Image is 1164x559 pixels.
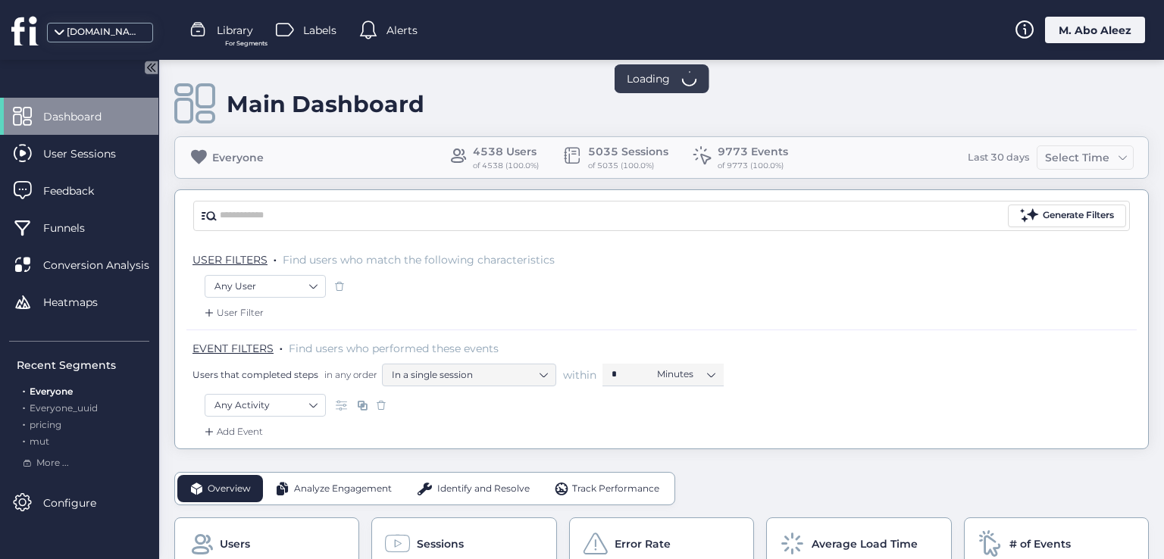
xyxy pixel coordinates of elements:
[217,22,253,39] span: Library
[303,22,336,39] span: Labels
[627,70,670,87] span: Loading
[23,416,25,430] span: .
[192,253,268,267] span: USER FILTERS
[67,25,142,39] div: [DOMAIN_NAME]
[192,368,318,381] span: Users that completed steps
[30,419,61,430] span: pricing
[43,294,120,311] span: Heatmaps
[657,363,715,386] nz-select-item: Minutes
[202,424,263,439] div: Add Event
[280,339,283,354] span: .
[30,402,98,414] span: Everyone_uuid
[30,386,73,397] span: Everyone
[43,220,108,236] span: Funnels
[17,357,149,373] div: Recent Segments
[1009,536,1071,552] span: # of Events
[43,495,119,511] span: Configure
[1043,208,1114,223] div: Generate Filters
[321,368,377,381] span: in any order
[615,536,671,552] span: Error Rate
[294,482,392,496] span: Analyze Engagement
[572,482,659,496] span: Track Performance
[23,383,25,397] span: .
[43,183,117,199] span: Feedback
[283,253,555,267] span: Find users who match the following characteristics
[192,342,274,355] span: EVENT FILTERS
[386,22,418,39] span: Alerts
[214,394,316,417] nz-select-item: Any Activity
[1008,205,1126,227] button: Generate Filters
[392,364,546,386] nz-select-item: In a single session
[23,399,25,414] span: .
[23,433,25,447] span: .
[220,536,250,552] span: Users
[202,305,264,320] div: User Filter
[812,536,918,552] span: Average Load Time
[225,39,268,48] span: For Segments
[227,90,424,118] div: Main Dashboard
[214,275,316,298] nz-select-item: Any User
[208,482,251,496] span: Overview
[289,342,499,355] span: Find users who performed these events
[437,482,530,496] span: Identify and Resolve
[43,257,172,273] span: Conversion Analysis
[43,108,124,125] span: Dashboard
[30,436,49,447] span: mut
[417,536,464,552] span: Sessions
[563,367,596,383] span: within
[1045,17,1145,43] div: M. Abo Aleez
[43,145,139,162] span: User Sessions
[36,456,69,470] span: More ...
[274,250,277,265] span: .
